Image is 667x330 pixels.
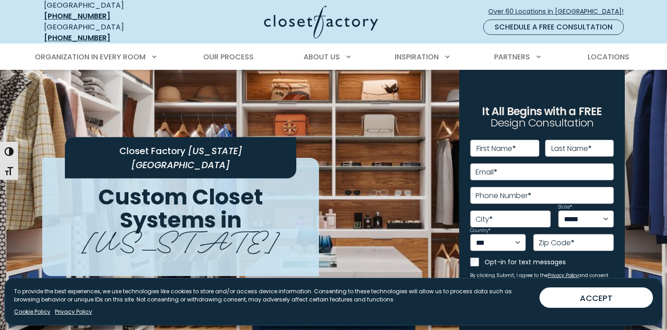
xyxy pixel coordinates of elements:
a: [PHONE_NUMBER] [44,11,110,21]
label: Country [470,228,490,233]
span: Closet Factory [119,145,186,157]
p: To provide the best experiences, we use technologies like cookies to store and/or access device i... [14,287,532,304]
label: Last Name [551,145,592,152]
small: By clicking Submit, I agree to the and consent to receive marketing emails from Closet Factory. [470,273,614,284]
a: [PHONE_NUMBER] [44,33,110,43]
span: Over 60 Locations in [GEOGRAPHIC_DATA]! [488,7,631,16]
label: First Name [476,145,516,152]
div: [GEOGRAPHIC_DATA] [44,22,176,44]
span: About Us [304,52,340,62]
span: Partners [494,52,530,62]
span: Custom Closet Systems in [98,182,263,235]
span: Inspiration [395,52,439,62]
label: Email [476,169,497,176]
button: ACCEPT [539,287,653,308]
a: Cookie Policy [14,308,50,316]
label: Opt-in for text messages [485,257,614,267]
label: State [558,205,572,209]
img: Closet Factory Logo [264,5,378,39]
a: Privacy Policy [55,308,92,316]
span: Our Process [203,52,254,62]
span: [US_STATE] [82,218,280,259]
a: Privacy Policy [548,272,579,279]
span: Locations [588,52,629,62]
span: [US_STATE][GEOGRAPHIC_DATA] [131,145,242,171]
span: It All Begins with a FREE [482,104,602,119]
span: Organization in Every Room [35,52,146,62]
nav: Primary Menu [29,44,638,70]
label: Phone Number [476,192,531,199]
label: Zip Code [539,239,574,247]
span: Design Consultation [490,116,594,131]
label: City [476,216,493,223]
a: Over 60 Locations in [GEOGRAPHIC_DATA]! [488,4,631,19]
a: Schedule a Free Consultation [483,19,624,35]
